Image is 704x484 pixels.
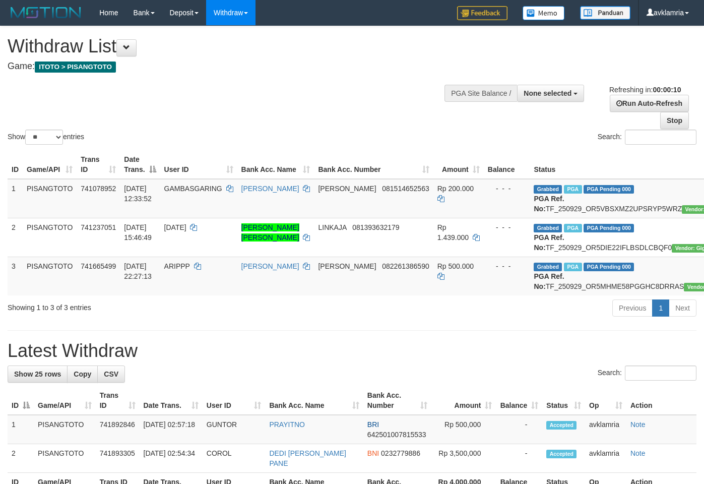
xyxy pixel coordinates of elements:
b: PGA Ref. No: [534,195,564,213]
span: Rp 200.000 [437,185,474,193]
span: Rp 1.439.000 [437,223,469,241]
td: - [496,444,542,473]
span: 741237051 [81,223,116,231]
span: Copy [74,370,91,378]
td: 2 [8,218,23,257]
a: Note [630,449,646,457]
button: None selected [517,85,584,102]
input: Search: [625,366,696,381]
span: Copy 081393632179 to clipboard [352,223,399,231]
td: 1 [8,415,34,444]
span: [DATE] [164,223,186,231]
span: Marked by avklamria [564,263,582,271]
span: BNI [367,449,379,457]
td: avklamria [585,444,626,473]
span: Show 25 rows [14,370,61,378]
span: [DATE] 22:27:13 [124,262,152,280]
span: Rp 500.000 [437,262,474,270]
label: Search: [598,130,696,145]
td: Rp 3,500,000 [431,444,496,473]
b: PGA Ref. No: [534,233,564,252]
th: Op: activate to sort column ascending [585,386,626,415]
td: avklamria [585,415,626,444]
th: Date Trans.: activate to sort column descending [120,150,160,179]
span: Accepted [546,450,577,458]
span: [DATE] 12:33:52 [124,185,152,203]
strong: 00:00:10 [653,86,681,94]
th: Bank Acc. Name: activate to sort column ascending [265,386,363,415]
span: PGA Pending [584,224,634,232]
span: [PERSON_NAME] [318,185,376,193]
td: PISANGTOTO [23,179,77,218]
td: - [496,415,542,444]
h4: Game: [8,62,459,72]
td: Rp 500,000 [431,415,496,444]
a: 1 [652,299,669,317]
img: Feedback.jpg [457,6,507,20]
span: LINKAJA [318,223,346,231]
span: Grabbed [534,224,562,232]
th: Game/API: activate to sort column ascending [23,150,77,179]
td: PISANGTOTO [23,257,77,295]
div: Showing 1 to 3 of 3 entries [8,298,286,313]
b: PGA Ref. No: [534,272,564,290]
img: MOTION_logo.png [8,5,84,20]
h1: Withdraw List [8,36,459,56]
th: Trans ID: activate to sort column ascending [77,150,120,179]
td: COROL [203,444,266,473]
span: Grabbed [534,263,562,271]
a: PRAYITNO [269,420,305,429]
select: Showentries [25,130,63,145]
td: GUNTOR [203,415,266,444]
span: ITOTO > PISANGTOTO [35,62,116,73]
a: Show 25 rows [8,366,68,383]
td: PISANGTOTO [34,444,96,473]
span: Marked by avkdimas [564,185,582,194]
th: User ID: activate to sort column ascending [160,150,237,179]
td: 3 [8,257,23,295]
th: ID [8,150,23,179]
a: Run Auto-Refresh [610,95,689,112]
a: [PERSON_NAME] [PERSON_NAME] [241,223,299,241]
td: 1 [8,179,23,218]
th: Bank Acc. Name: activate to sort column ascending [237,150,314,179]
div: - - - [488,222,526,232]
span: BRI [367,420,379,429]
img: Button%20Memo.svg [523,6,565,20]
span: Copy 081514652563 to clipboard [382,185,429,193]
label: Search: [598,366,696,381]
a: Copy [67,366,98,383]
span: Refreshing in: [609,86,681,94]
div: PGA Site Balance / [444,85,517,102]
span: Accepted [546,421,577,430]
a: DEDI [PERSON_NAME] PANE [269,449,346,467]
a: [PERSON_NAME] [241,185,299,193]
th: Balance: activate to sort column ascending [496,386,542,415]
th: Amount: activate to sort column ascending [433,150,484,179]
span: Marked by avkdimas [564,224,582,232]
th: Balance [484,150,530,179]
a: [PERSON_NAME] [241,262,299,270]
th: Game/API: activate to sort column ascending [34,386,96,415]
th: User ID: activate to sort column ascending [203,386,266,415]
th: Bank Acc. Number: activate to sort column ascending [363,386,431,415]
span: PGA Pending [584,185,634,194]
th: Trans ID: activate to sort column ascending [96,386,140,415]
span: Copy 082261386590 to clipboard [382,262,429,270]
td: PISANGTOTO [23,218,77,257]
th: Date Trans.: activate to sort column ascending [140,386,203,415]
span: GAMBASGARING [164,185,222,193]
th: Status: activate to sort column ascending [542,386,585,415]
span: Grabbed [534,185,562,194]
span: Copy 642501007815533 to clipboard [367,431,426,439]
span: ARIPPP [164,262,190,270]
td: [DATE] 02:54:34 [140,444,203,473]
span: CSV [104,370,118,378]
th: ID: activate to sort column descending [8,386,34,415]
a: Stop [660,112,689,129]
td: PISANGTOTO [34,415,96,444]
h1: Latest Withdraw [8,341,696,361]
span: [PERSON_NAME] [318,262,376,270]
span: 741078952 [81,185,116,193]
span: PGA Pending [584,263,634,271]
